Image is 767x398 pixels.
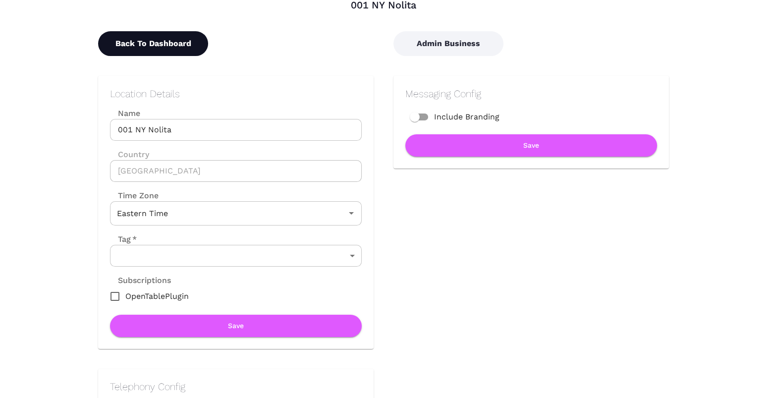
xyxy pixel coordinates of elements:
[110,190,362,201] label: Time Zone
[405,88,657,100] h2: Messaging Config
[98,39,208,48] a: Back To Dashboard
[110,275,171,286] label: Subscriptions
[393,39,503,48] a: Admin Business
[393,31,503,56] button: Admin Business
[110,88,362,100] h2: Location Details
[434,111,499,123] span: Include Branding
[125,290,189,302] span: OpenTablePlugin
[98,31,208,56] button: Back To Dashboard
[405,134,657,157] button: Save
[110,233,137,245] label: Tag
[110,315,362,337] button: Save
[110,381,362,393] h2: Telephony Config
[110,149,362,160] label: Country
[110,108,362,119] label: Name
[344,206,358,220] button: Open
